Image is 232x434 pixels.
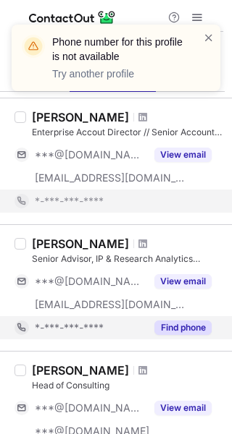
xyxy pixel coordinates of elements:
[154,274,212,289] button: Reveal Button
[22,35,45,58] img: warning
[35,148,146,161] span: ***@[DOMAIN_NAME]
[32,126,223,139] div: Enterprise Accout Director // Senior Account Executive // SAE
[32,379,223,392] div: Head of Consulting
[35,298,186,311] span: [EMAIL_ADDRESS][DOMAIN_NAME]
[52,35,186,64] header: Phone number for this profile is not available
[35,401,146,414] span: ***@[DOMAIN_NAME]
[35,275,146,288] span: ***@[DOMAIN_NAME]
[32,237,129,251] div: [PERSON_NAME]
[32,110,129,124] div: [PERSON_NAME]
[154,148,212,162] button: Reveal Button
[29,9,116,26] img: ContactOut v5.3.10
[154,320,212,335] button: Reveal Button
[154,401,212,415] button: Reveal Button
[32,252,223,265] div: Senior Advisor, IP & Research Analytics Strategy | Life Sciences & MedTech
[35,171,186,184] span: [EMAIL_ADDRESS][DOMAIN_NAME]
[52,67,186,81] p: Try another profile
[32,363,129,378] div: [PERSON_NAME]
